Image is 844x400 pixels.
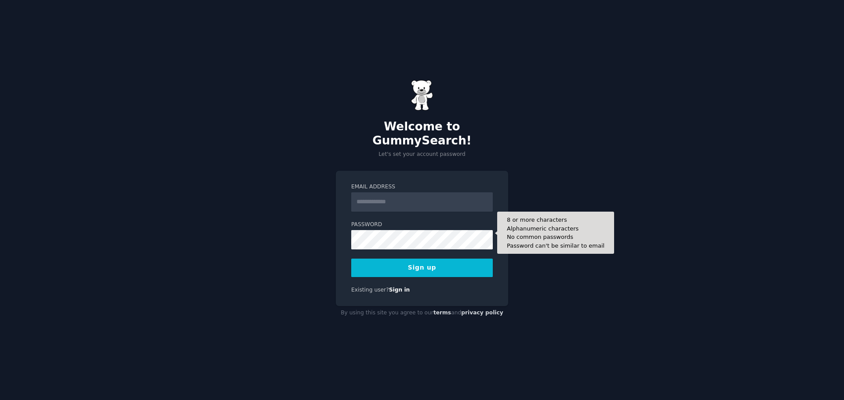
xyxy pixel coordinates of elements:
[336,120,508,148] h2: Welcome to GummySearch!
[389,287,410,293] a: Sign in
[351,183,493,191] label: Email Address
[351,221,493,229] label: Password
[351,287,389,293] span: Existing user?
[336,151,508,159] p: Let's set your account password
[433,310,451,316] a: terms
[351,259,493,277] button: Sign up
[461,310,503,316] a: privacy policy
[336,306,508,320] div: By using this site you agree to our and
[411,80,433,111] img: Gummy Bear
